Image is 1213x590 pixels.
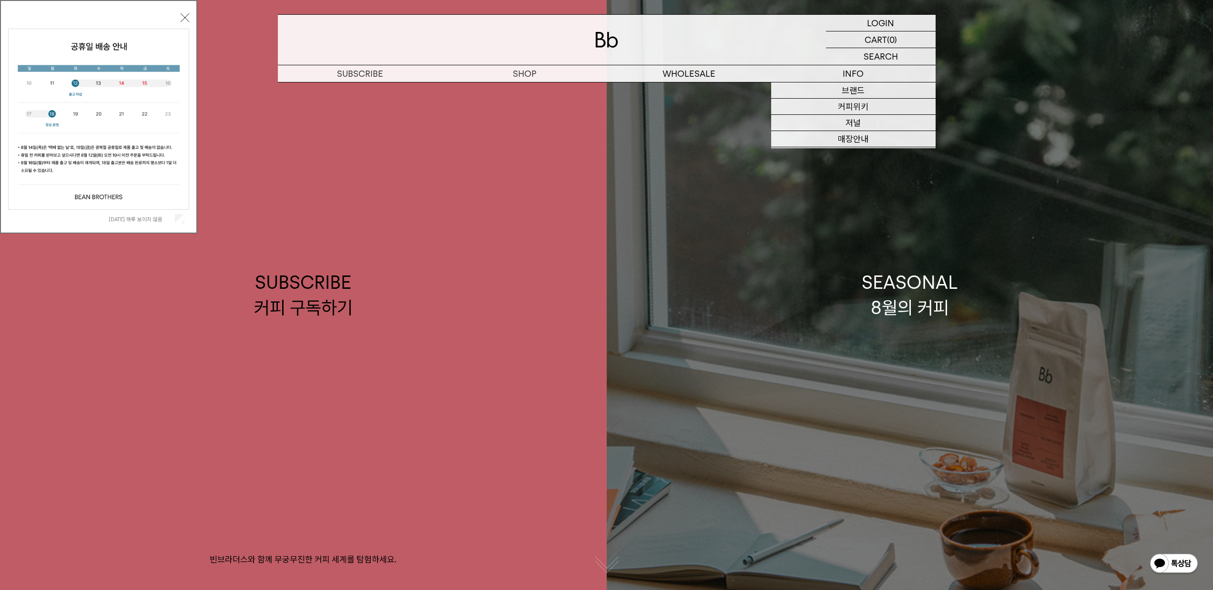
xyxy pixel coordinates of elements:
p: INFO [771,65,936,82]
p: WHOLESALE [607,65,771,82]
a: 매장안내 [771,131,936,147]
a: CART (0) [826,31,936,48]
p: LOGIN [867,15,894,31]
img: 카카오톡 채널 1:1 채팅 버튼 [1149,553,1199,576]
div: SUBSCRIBE 커피 구독하기 [254,270,353,320]
a: SHOP [442,65,607,82]
a: LOGIN [826,15,936,31]
img: cb63d4bbb2e6550c365f227fdc69b27f_113810.jpg [9,29,189,209]
a: 채용 [771,147,936,163]
label: [DATE] 하루 보이지 않음 [109,216,173,223]
a: 커피위키 [771,99,936,115]
a: 브랜드 [771,82,936,99]
a: SUBSCRIBE [278,65,442,82]
a: 저널 [771,115,936,131]
p: (0) [887,31,897,48]
p: CART [865,31,887,48]
img: 로고 [595,32,618,48]
button: 닫기 [181,13,189,22]
div: SEASONAL 8월의 커피 [862,270,958,320]
p: SEARCH [864,48,898,65]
